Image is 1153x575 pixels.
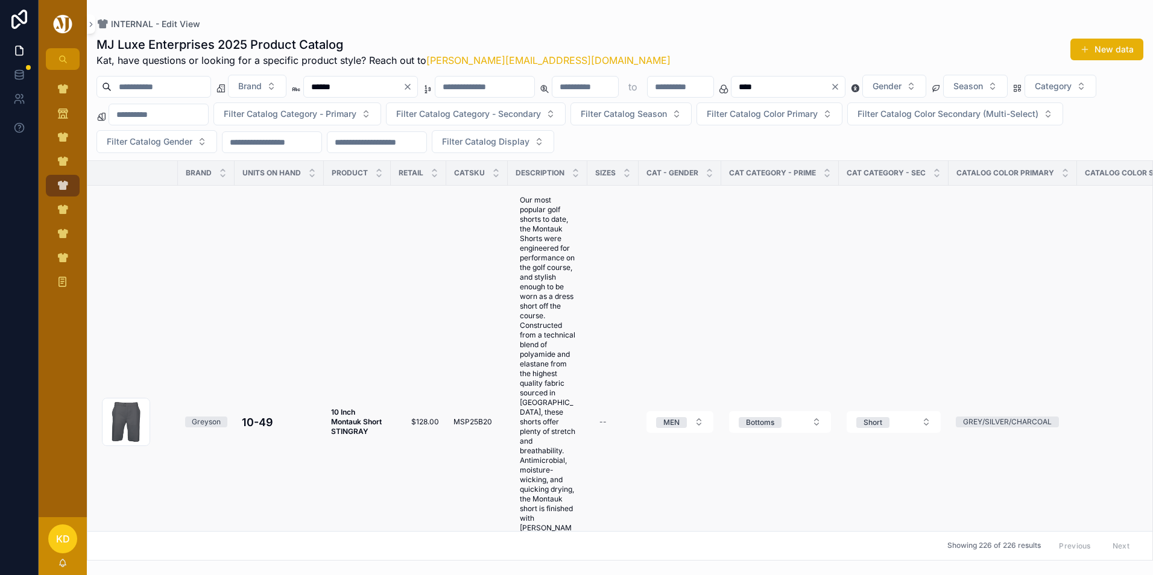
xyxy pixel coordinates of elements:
div: MEN [663,417,680,428]
span: CAT - GENDER [646,168,698,178]
button: Unselect SHORT [856,416,889,428]
span: Catalog Color Primary [956,168,1054,178]
span: Brand [238,80,262,92]
span: Season [953,80,983,92]
button: Select Button [697,102,842,125]
span: Retail [399,168,423,178]
a: Select Button [646,410,714,433]
span: Showing 226 of 226 results [947,541,1041,551]
span: Category [1035,80,1072,92]
a: GREY/SILVER/CHARCOAL [956,416,1070,427]
button: Select Button [432,130,554,153]
div: GREY/SILVER/CHARCOAL [963,416,1052,427]
button: Select Button [386,102,566,125]
span: Units On Hand [242,168,301,178]
button: Select Button [862,75,926,98]
span: Filter Catalog Gender [107,136,192,148]
div: Bottoms [746,417,774,428]
button: Clear [403,82,417,92]
button: Select Button [729,411,831,433]
button: New data [1070,39,1143,60]
button: Select Button [213,102,381,125]
button: Select Button [96,130,217,153]
div: scrollable content [39,70,87,309]
span: Filter Catalog Category - Secondary [396,108,541,120]
span: Filter Catalog Color Secondary (Multi-Select) [858,108,1038,120]
div: -- [599,417,607,427]
span: Kat, have questions or looking for a specific product style? Reach out to [96,53,671,68]
span: Brand [186,168,212,178]
button: Select Button [228,75,286,98]
div: Greyson [192,416,221,427]
a: Select Button [846,410,941,433]
span: Filter Catalog Season [581,108,667,120]
div: Short [864,417,882,428]
span: Description [516,168,564,178]
img: App logo [51,14,74,34]
span: Filter Catalog Color Primary [707,108,818,120]
span: INTERNAL - Edit View [111,18,200,30]
a: [PERSON_NAME][EMAIL_ADDRESS][DOMAIN_NAME] [426,54,671,66]
strong: 10 Inch Montauk Short STINGRAY [331,407,384,436]
button: Unselect BOTTOMS [739,416,782,428]
a: 10 Inch Montauk Short STINGRAY [331,407,384,436]
span: CAT CATEGORY - SEC [847,168,926,178]
button: Clear [830,82,845,92]
span: Product [332,168,368,178]
span: KD [56,532,70,546]
a: MSP25B20 [453,417,501,427]
button: Select Button [1025,75,1096,98]
h1: MJ Luxe Enterprises 2025 Product Catalog [96,36,671,53]
span: MSP25B20 [453,417,492,427]
button: Select Button [943,75,1008,98]
span: CAT CATEGORY - PRIME [729,168,816,178]
button: Select Button [847,411,941,433]
span: Filter Catalog Display [442,136,529,148]
a: 10-49 [242,414,317,430]
a: Greyson [185,416,227,427]
button: Select Button [646,411,713,433]
button: Select Button [570,102,692,125]
p: to [628,80,637,94]
span: CATSKU [454,168,485,178]
button: Select Button [847,102,1063,125]
span: SIZES [595,168,616,178]
a: Select Button [728,410,832,433]
span: Filter Catalog Category - Primary [224,108,356,120]
a: -- [595,412,631,432]
a: $128.00 [398,417,439,427]
span: Gender [873,80,902,92]
a: INTERNAL - Edit View [96,18,200,30]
